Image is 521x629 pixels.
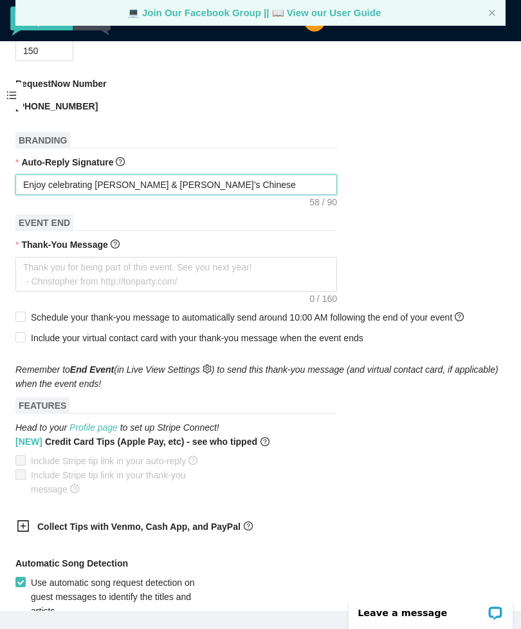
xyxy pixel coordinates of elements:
span: EVENT END [15,214,73,231]
a: Profile page [69,422,118,433]
i: Head to your to set up Stripe Connect! [15,422,219,433]
textarea: Enjoy celebrating [PERSON_NAME] & [PERSON_NAME]’s Chinese Wedding Banquet [15,174,337,195]
span: Use automatic song request detection on guest messages to identify the titles and artists [26,576,220,618]
span: Include Stripe tip link in your auto-reply [26,454,203,468]
button: close [488,9,496,17]
span: BRANDING [15,132,70,149]
span: [NEW] [15,437,42,447]
b: Automatic Song Detection [15,556,128,570]
b: End Event [70,364,114,375]
span: Include Stripe tip link in your thank-you message [26,468,220,496]
b: Collect Tips with Venmo, Cash App, and PayPal [37,521,241,532]
b: Thank-You Message [21,239,107,250]
a: laptop View our User Guide [272,7,381,18]
div: Collect Tips with Venmo, Cash App, and PayPalquestion-circle [6,512,328,543]
a: laptop Join Our Facebook Group || [127,7,272,18]
span: question-circle [111,239,120,249]
i: Remember to (in Live View Settings ) to send this thank-you message (and virtual contact card, if... [15,364,498,389]
span: setting [203,364,212,373]
span: question-circle [116,157,125,166]
b: RequestNow Number [15,77,107,91]
span: question-circle [70,484,79,493]
span: FEATURES [15,397,69,414]
img: RequestNow [10,6,111,36]
span: laptop [127,7,140,18]
span: laptop [272,7,284,18]
b: [PHONE_NUMBER] [15,101,98,111]
span: question-circle [260,435,270,449]
span: plus-square [17,520,30,532]
iframe: LiveChat chat widget [340,588,521,629]
span: question-circle [455,312,464,321]
span: Include your virtual contact card with your thank-you message when the event ends [31,333,363,343]
span: question-circle [188,456,197,465]
span: Schedule your thank-you message to automatically send around 10:00 AM following the end of your e... [31,312,464,323]
span: question-circle [244,521,253,530]
b: Credit Card Tips (Apple Pay, etc) - see who tipped [15,435,257,449]
b: Auto-Reply Signature [21,157,113,167]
